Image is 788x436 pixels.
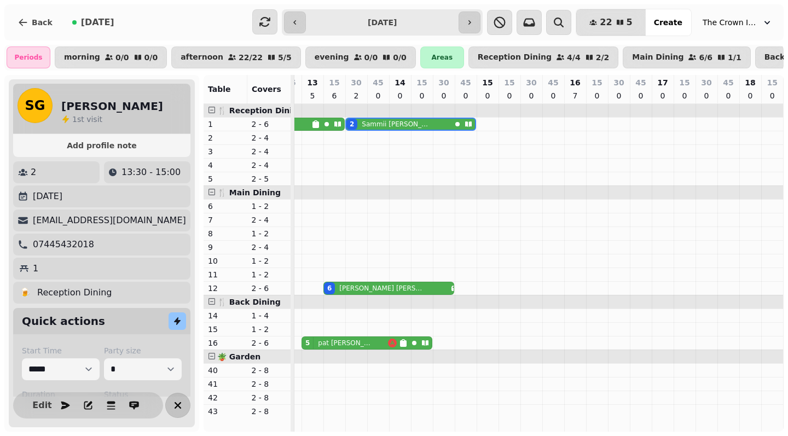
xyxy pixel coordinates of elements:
[181,53,223,62] p: afternoon
[696,13,779,32] button: The Crown Inn
[104,345,182,356] label: Party size
[208,269,243,280] p: 11
[208,146,243,157] p: 3
[505,90,514,101] p: 0
[315,53,349,62] p: evening
[252,324,287,335] p: 1 - 2
[307,77,317,88] p: 13
[374,90,383,101] p: 0
[208,242,243,253] p: 9
[31,166,36,179] p: 2
[33,190,62,203] p: [DATE]
[208,228,243,239] p: 8
[613,77,624,88] p: 30
[438,77,449,88] p: 30
[576,9,645,36] button: 225
[208,132,243,143] p: 2
[252,201,287,212] p: 1 - 2
[680,90,689,101] p: 0
[305,46,416,68] button: evening0/00/0
[72,115,77,124] span: 1
[252,173,287,184] p: 2 - 5
[745,77,755,88] p: 18
[36,401,49,410] span: Edit
[9,9,61,36] button: Back
[55,46,167,68] button: morning0/00/0
[478,53,552,62] p: Reception Dining
[208,283,243,294] p: 12
[416,77,427,88] p: 15
[252,119,287,130] p: 2 - 6
[645,9,691,36] button: Create
[395,77,405,88] p: 14
[217,352,260,361] span: 🪴 Garden
[724,90,733,101] p: 0
[121,166,181,179] p: 13:30 - 15:00
[252,392,287,403] p: 2 - 8
[393,54,407,61] p: 0 / 0
[468,46,618,68] button: Reception Dining4/42/2
[252,85,281,94] span: Covers
[63,9,123,36] button: [DATE]
[350,120,354,129] div: 2
[548,77,558,88] p: 45
[351,77,361,88] p: 30
[217,188,281,197] span: 🍴 Main Dining
[278,54,292,61] p: 5 / 5
[768,90,777,101] p: 0
[701,77,711,88] p: 30
[20,286,31,299] p: 🍺
[460,77,471,88] p: 45
[33,214,186,227] p: [EMAIL_ADDRESS][DOMAIN_NAME]
[373,77,383,88] p: 45
[31,394,53,416] button: Edit
[252,228,287,239] p: 1 - 2
[420,46,464,68] div: Areas
[728,54,741,61] p: 1 / 1
[33,238,94,251] p: 07445432018
[208,85,231,94] span: Table
[252,160,287,171] p: 2 - 4
[723,77,733,88] p: 45
[252,242,287,253] p: 2 - 4
[208,201,243,212] p: 6
[308,90,317,101] p: 5
[567,54,581,61] p: 4 / 4
[632,53,683,62] p: Main Dining
[657,77,668,88] p: 17
[733,383,788,436] iframe: Chat Widget
[22,345,100,356] label: Start Time
[26,142,177,149] span: Add profile note
[208,392,243,403] p: 42
[208,119,243,130] p: 1
[615,90,623,101] p: 0
[115,54,129,61] p: 0 / 0
[571,90,580,101] p: 7
[208,365,243,376] p: 40
[329,77,339,88] p: 15
[208,338,243,348] p: 16
[305,339,310,347] div: 5
[104,389,182,400] label: Status
[252,132,287,143] p: 2 - 4
[482,77,493,88] p: 15
[702,90,711,101] p: 0
[600,18,612,27] span: 22
[81,18,114,27] span: [DATE]
[549,90,558,101] p: 0
[61,98,163,114] h2: [PERSON_NAME]
[654,19,682,26] span: Create
[72,114,102,125] p: visit
[252,310,287,321] p: 1 - 4
[352,90,361,101] p: 2
[252,365,287,376] p: 2 - 8
[362,120,431,129] p: Sammii [PERSON_NAME]
[596,54,610,61] p: 2 / 2
[527,90,536,101] p: 0
[217,298,281,306] span: 🍴 Back Dining
[318,339,374,347] p: pat [PERSON_NAME]
[252,283,287,294] p: 2 - 6
[593,90,601,101] p: 0
[364,54,378,61] p: 0 / 0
